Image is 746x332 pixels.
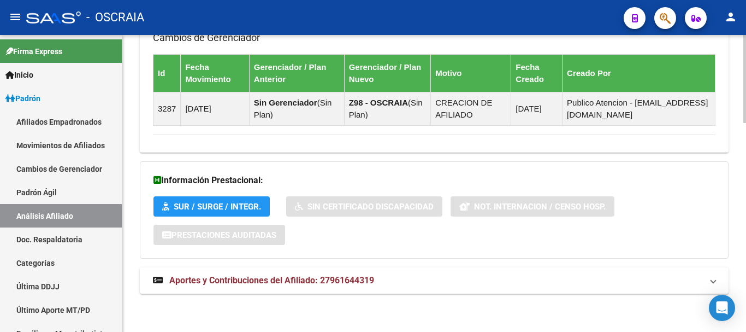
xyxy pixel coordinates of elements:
td: 3287 [153,92,181,125]
mat-icon: person [724,10,737,24]
span: Not. Internacion / Censo Hosp. [474,202,606,212]
h3: Cambios de Gerenciador [153,30,715,45]
button: Prestaciones Auditadas [153,225,285,245]
span: Prestaciones Auditadas [171,230,276,240]
div: Open Intercom Messenger [709,295,735,321]
th: Gerenciador / Plan Nuevo [344,54,431,92]
mat-expansion-panel-header: Aportes y Contribuciones del Afiliado: 27961644319 [140,267,729,294]
span: - OSCRAIA [86,5,144,30]
span: Inicio [5,69,33,81]
button: SUR / SURGE / INTEGR. [153,196,270,217]
span: Sin Plan [254,98,332,119]
td: ( ) [344,92,431,125]
span: SUR / SURGE / INTEGR. [174,202,261,212]
strong: Sin Gerenciador [254,98,317,107]
span: Sin Certificado Discapacidad [307,202,434,212]
h3: Información Prestacional: [153,173,715,188]
span: Padrón [5,92,40,104]
th: Creado Por [563,54,715,92]
th: Fecha Creado [511,54,563,92]
button: Sin Certificado Discapacidad [286,196,442,217]
button: Not. Internacion / Censo Hosp. [451,196,614,217]
strong: Z98 - OSCRAIA [349,98,408,107]
td: CREACION DE AFILIADO [431,92,511,125]
th: Motivo [431,54,511,92]
span: Sin Plan [349,98,423,119]
td: Publico Atencion - [EMAIL_ADDRESS][DOMAIN_NAME] [563,92,715,125]
th: Fecha Movimiento [181,54,249,92]
span: Firma Express [5,45,62,57]
th: Gerenciador / Plan Anterior [249,54,344,92]
td: [DATE] [181,92,249,125]
mat-icon: menu [9,10,22,24]
td: [DATE] [511,92,563,125]
td: ( ) [249,92,344,125]
span: Aportes y Contribuciones del Afiliado: 27961644319 [169,275,374,286]
th: Id [153,54,181,92]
